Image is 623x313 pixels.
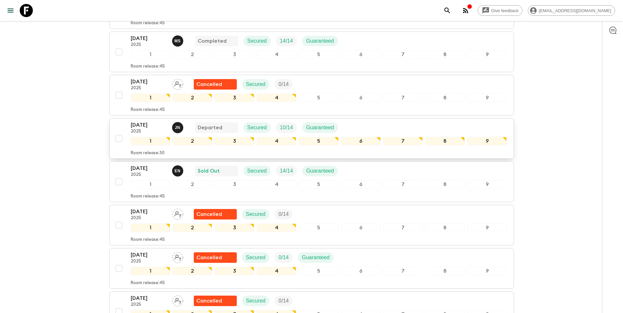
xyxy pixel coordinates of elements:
[275,296,293,306] div: Trip Fill
[247,124,267,132] p: Secured
[528,5,615,16] div: [EMAIL_ADDRESS][DOMAIN_NAME]
[215,180,254,189] div: 3
[425,137,465,145] div: 8
[299,137,338,145] div: 5
[4,4,17,17] button: menu
[247,167,267,175] p: Secured
[467,180,507,189] div: 9
[425,223,465,232] div: 8
[215,223,254,232] div: 3
[131,64,165,69] p: Room release: 45
[341,94,381,102] div: 6
[383,50,423,59] div: 7
[196,254,222,261] p: Cancelled
[276,36,297,46] div: Trip Fill
[131,172,167,177] p: 2025
[131,129,167,134] p: 2025
[131,216,167,221] p: 2025
[278,210,289,218] p: 0 / 14
[257,137,296,145] div: 4
[131,281,165,286] p: Room release: 45
[109,248,514,289] button: [DATE]2025Assign pack leaderFlash Pack cancellationSecuredTrip FillGuaranteed123456789Room releas...
[194,209,237,219] div: Flash Pack cancellation
[383,137,423,145] div: 7
[280,167,293,175] p: 14 / 14
[198,124,222,132] p: Departed
[196,210,222,218] p: Cancelled
[478,5,523,16] a: Give feedback
[196,297,222,305] p: Cancelled
[131,194,165,199] p: Room release: 45
[275,79,293,90] div: Trip Fill
[280,37,293,45] p: 14 / 14
[215,50,254,59] div: 3
[425,50,465,59] div: 8
[341,267,381,275] div: 6
[246,80,266,88] p: Secured
[172,254,183,259] span: Assign pack leader
[196,80,222,88] p: Cancelled
[215,267,254,275] div: 3
[198,37,227,45] p: Completed
[194,79,237,90] div: Flash Pack cancellation
[535,8,615,13] span: [EMAIL_ADDRESS][DOMAIN_NAME]
[299,94,338,102] div: 5
[467,94,507,102] div: 9
[172,124,185,129] span: Janita Nurmi
[341,223,381,232] div: 6
[467,267,507,275] div: 9
[131,78,167,86] p: [DATE]
[131,34,167,42] p: [DATE]
[109,205,514,245] button: [DATE]2025Assign pack leaderFlash Pack cancellationSecuredTrip Fill123456789Room release:45
[467,50,507,59] div: 9
[425,94,465,102] div: 8
[306,124,334,132] p: Guaranteed
[131,50,170,59] div: 1
[306,37,334,45] p: Guaranteed
[131,151,165,156] p: Room release: 30
[278,254,289,261] p: 0 / 14
[247,37,267,45] p: Secured
[257,94,296,102] div: 4
[131,251,167,259] p: [DATE]
[173,50,212,59] div: 2
[341,137,381,145] div: 6
[467,137,507,145] div: 9
[131,107,165,113] p: Room release: 45
[488,8,522,13] span: Give feedback
[275,252,293,263] div: Trip Fill
[172,297,183,303] span: Assign pack leader
[175,168,181,174] p: E N
[246,297,266,305] p: Secured
[246,254,266,261] p: Secured
[131,121,167,129] p: [DATE]
[341,180,381,189] div: 6
[276,166,297,176] div: Trip Fill
[109,161,514,202] button: [DATE]2025Estel NikolaidiSold OutSecuredTrip FillGuaranteed123456789Room release:45
[243,122,271,133] div: Secured
[173,267,212,275] div: 2
[383,94,423,102] div: 7
[109,31,514,72] button: [DATE]2025Magda SotiriadisCompletedSecuredTrip FillGuaranteed123456789Room release:45
[299,180,338,189] div: 5
[172,81,183,86] span: Assign pack leader
[299,50,338,59] div: 5
[198,167,220,175] p: Sold Out
[131,294,167,302] p: [DATE]
[131,94,170,102] div: 1
[215,94,254,102] div: 3
[173,223,212,232] div: 2
[173,94,212,102] div: 2
[243,36,271,46] div: Secured
[109,118,514,159] button: [DATE]2025Janita NurmiDepartedSecuredTrip FillGuaranteed123456789Room release:30
[257,223,296,232] div: 4
[242,209,270,219] div: Secured
[131,223,170,232] div: 1
[383,267,423,275] div: 7
[172,167,185,173] span: Estel Nikolaidi
[275,209,293,219] div: Trip Fill
[131,237,165,242] p: Room release: 45
[131,267,170,275] div: 1
[243,166,271,176] div: Secured
[242,296,270,306] div: Secured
